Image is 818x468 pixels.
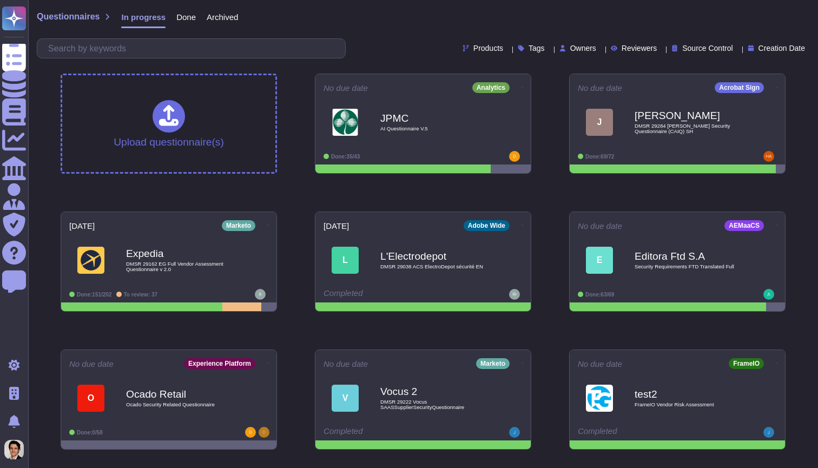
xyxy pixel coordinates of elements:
img: user [509,289,520,300]
span: AI Questionnaire V.5 [380,126,489,131]
div: FrameIO [729,358,764,369]
b: Expedia [126,248,234,259]
span: Questionnaires [37,12,100,21]
span: Source Control [682,44,733,52]
span: Archived [207,13,238,21]
span: Reviewers [622,44,657,52]
span: No due date [578,360,622,368]
img: user [245,427,256,438]
img: user [763,289,774,300]
div: Acrobat Sign [715,82,764,93]
div: V [332,385,359,412]
div: Completed [578,427,710,438]
b: Vocus 2 [380,386,489,397]
img: Logo [586,385,613,412]
span: Done: 151/202 [77,292,112,298]
span: Tags [529,44,545,52]
span: [DATE] [324,222,349,230]
div: E [586,247,613,274]
span: Owners [570,44,596,52]
img: user [259,427,269,438]
span: No due date [578,222,622,230]
div: AEMaaCS [724,220,764,231]
span: Done: 35/43 [331,154,360,160]
b: L'Electrodepot [380,251,489,261]
input: Search by keywords [43,39,345,58]
b: [PERSON_NAME] [635,110,743,121]
b: test2 [635,389,743,399]
b: Editora Ftd S.A [635,251,743,261]
img: user [4,440,24,459]
span: No due date [324,84,368,92]
div: Completed [324,289,456,300]
img: user [509,151,520,162]
span: To review: 37 [124,292,158,298]
span: No due date [324,360,368,368]
span: Done: 0/58 [77,430,103,436]
span: [DATE] [69,222,95,230]
span: Ocado Security Related Questionnaire [126,402,234,407]
button: user [2,438,31,462]
img: user [509,427,520,438]
img: user [763,151,774,162]
span: Done: 69/72 [585,154,614,160]
span: Products [473,44,503,52]
span: DMSR 29038 ACS ElectroDepot sécurité EN [380,264,489,269]
span: In progress [121,13,166,21]
div: Completed [324,427,456,438]
div: J [586,109,613,136]
span: Creation Date [758,44,805,52]
span: FrameIO Vendor Risk Assessment [635,402,743,407]
span: No due date [69,360,114,368]
b: Ocado Retail [126,389,234,399]
div: Experience Platform [184,358,255,369]
img: Logo [332,109,359,136]
div: Marketo [222,220,255,231]
div: L [332,247,359,274]
b: JPMC [380,113,489,123]
div: Analytics [472,82,510,93]
span: DMSR 29222 Vocus SAASSupplierSecurityQuestionnaire [380,399,489,410]
img: Logo [77,247,104,274]
span: Done: 63/69 [585,292,614,298]
span: Security Requirements FTD Translated Full [635,264,743,269]
span: DMSR 29162 EG Full Vendor Assessment Questionnaire v 2.0 [126,261,234,272]
div: Upload questionnaire(s) [114,100,224,147]
span: Done [176,13,196,21]
div: O [77,385,104,412]
img: user [255,289,266,300]
div: Adobe Wide [464,220,510,231]
div: Marketo [476,358,510,369]
span: No due date [578,84,622,92]
span: DMSR 29284 [PERSON_NAME] Security Questionnaire (CAIQ) SH [635,123,743,134]
img: user [763,427,774,438]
